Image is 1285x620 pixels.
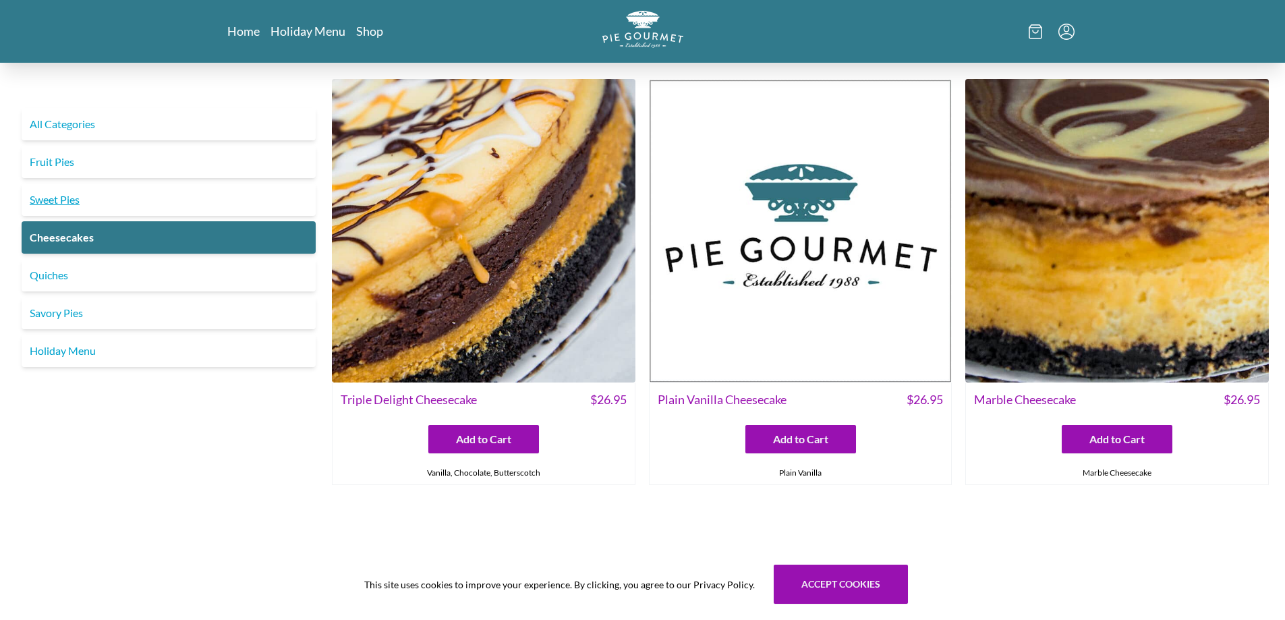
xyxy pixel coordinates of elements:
[428,425,539,453] button: Add to Cart
[965,79,1269,383] img: Marble Cheesecake
[774,565,908,604] button: Accept cookies
[227,23,260,39] a: Home
[1089,431,1145,447] span: Add to Cart
[602,11,683,48] img: logo
[974,391,1076,409] span: Marble Cheesecake
[650,461,952,484] div: Plain Vanilla
[649,79,952,383] img: Plain Vanilla Cheesecake
[602,11,683,52] a: Logo
[773,431,828,447] span: Add to Cart
[22,184,316,216] a: Sweet Pies
[22,335,316,367] a: Holiday Menu
[745,425,856,453] button: Add to Cart
[966,461,1268,484] div: Marble Cheesecake
[22,146,316,178] a: Fruit Pies
[22,221,316,254] a: Cheesecakes
[364,577,755,592] span: This site uses cookies to improve your experience. By clicking, you agree to our Privacy Policy.
[341,391,477,409] span: Triple Delight Cheesecake
[333,461,635,484] div: Vanilla, Chocolate, Butterscotch
[22,259,316,291] a: Quiches
[658,391,787,409] span: Plain Vanilla Cheesecake
[1062,425,1172,453] button: Add to Cart
[270,23,345,39] a: Holiday Menu
[356,23,383,39] a: Shop
[1224,391,1260,409] span: $ 26.95
[1058,24,1075,40] button: Menu
[590,391,627,409] span: $ 26.95
[332,79,635,383] img: Triple Delight Cheesecake
[22,108,316,140] a: All Categories
[22,297,316,329] a: Savory Pies
[456,431,511,447] span: Add to Cart
[907,391,943,409] span: $ 26.95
